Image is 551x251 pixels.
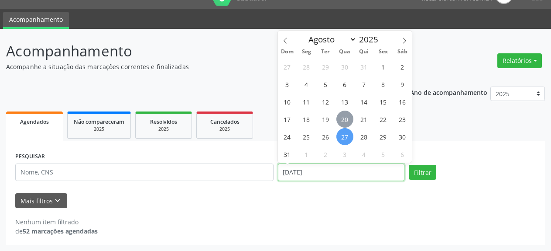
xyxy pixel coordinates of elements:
span: Agosto 9, 2025 [394,76,411,93]
div: 2025 [142,126,185,132]
span: Setembro 1, 2025 [298,146,315,163]
button: Mais filtroskeyboard_arrow_down [15,193,67,209]
div: 2025 [74,126,124,132]
span: Agosto 22, 2025 [375,111,392,128]
span: Agosto 13, 2025 [336,93,353,110]
input: Selecione um intervalo [278,164,405,181]
span: Agosto 27, 2025 [336,128,353,145]
span: Agosto 25, 2025 [298,128,315,145]
p: Acompanhamento [6,40,383,62]
span: Agosto 7, 2025 [356,76,373,93]
span: Setembro 3, 2025 [336,146,353,163]
span: Agosto 16, 2025 [394,93,411,110]
span: Agosto 2, 2025 [394,58,411,75]
span: Cancelados [210,118,240,125]
strong: 52 marcações agendadas [23,227,98,235]
span: Qua [335,49,354,55]
span: Agosto 24, 2025 [279,128,296,145]
span: Agosto 3, 2025 [279,76,296,93]
span: Agosto 23, 2025 [394,111,411,128]
span: Setembro 4, 2025 [356,146,373,163]
span: Agosto 29, 2025 [375,128,392,145]
span: Agosto 5, 2025 [317,76,334,93]
span: Julho 30, 2025 [336,58,353,75]
span: Agosto 31, 2025 [279,146,296,163]
span: Agosto 11, 2025 [298,93,315,110]
input: Nome, CNS [15,164,274,181]
span: Julho 31, 2025 [356,58,373,75]
span: Agosto 14, 2025 [356,93,373,110]
span: Dom [278,49,297,55]
span: Setembro 5, 2025 [375,146,392,163]
span: Agosto 21, 2025 [356,111,373,128]
span: Julho 29, 2025 [317,58,334,75]
span: Seg [297,49,316,55]
span: Agosto 8, 2025 [375,76,392,93]
input: Year [356,34,385,45]
button: Relatórios [497,53,542,68]
span: Agosto 30, 2025 [394,128,411,145]
i: keyboard_arrow_down [53,196,62,206]
span: Agosto 6, 2025 [336,76,353,93]
span: Agosto 1, 2025 [375,58,392,75]
span: Julho 28, 2025 [298,58,315,75]
label: PESQUISAR [15,150,45,164]
span: Agosto 4, 2025 [298,76,315,93]
span: Ter [316,49,335,55]
span: Agosto 26, 2025 [317,128,334,145]
p: Ano de acompanhamento [410,87,487,98]
span: Agosto 20, 2025 [336,111,353,128]
select: Month [305,33,357,45]
div: de [15,227,98,236]
span: Qui [354,49,373,55]
span: Resolvidos [150,118,177,125]
span: Agosto 15, 2025 [375,93,392,110]
button: Filtrar [409,165,436,180]
p: Acompanhe a situação das marcações correntes e finalizadas [6,62,383,71]
span: Julho 27, 2025 [279,58,296,75]
span: Agosto 10, 2025 [279,93,296,110]
span: Agosto 28, 2025 [356,128,373,145]
span: Não compareceram [74,118,124,125]
span: Agosto 19, 2025 [317,111,334,128]
span: Agosto 17, 2025 [279,111,296,128]
div: Nenhum item filtrado [15,217,98,227]
span: Agosto 18, 2025 [298,111,315,128]
div: 2025 [203,126,246,132]
a: Acompanhamento [3,12,69,29]
span: Setembro 2, 2025 [317,146,334,163]
span: Agosto 12, 2025 [317,93,334,110]
span: Agendados [20,118,49,125]
span: Setembro 6, 2025 [394,146,411,163]
span: Sex [373,49,393,55]
span: Sáb [393,49,412,55]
